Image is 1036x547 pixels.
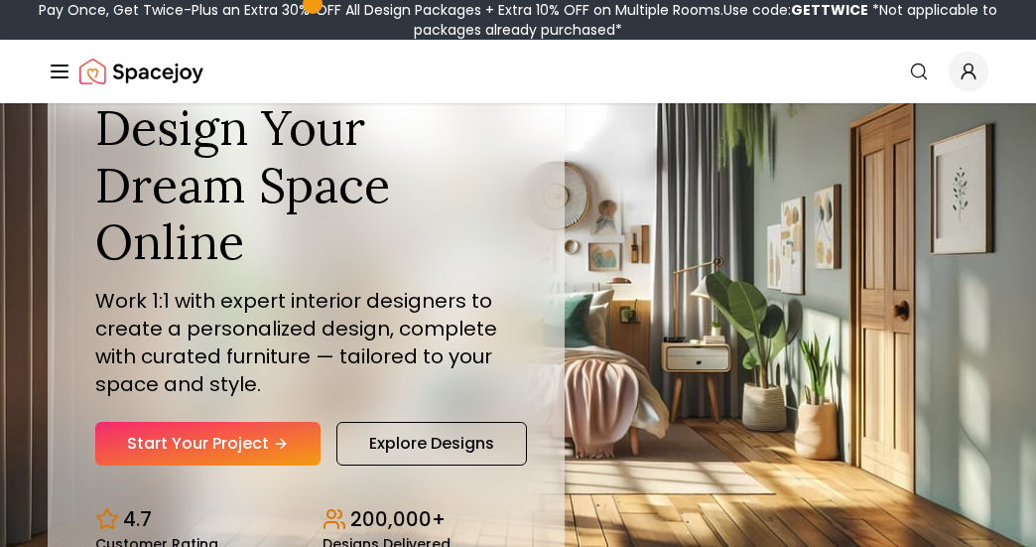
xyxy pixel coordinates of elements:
[95,99,517,271] h1: Design Your Dream Space Online
[123,505,152,533] p: 4.7
[79,52,203,91] a: Spacejoy
[79,52,203,91] img: Spacejoy Logo
[48,40,988,103] nav: Global
[336,422,527,466] a: Explore Designs
[350,505,446,533] p: 200,000+
[95,422,321,466] a: Start Your Project
[95,287,517,398] p: Work 1:1 with expert interior designers to create a personalized design, complete with curated fu...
